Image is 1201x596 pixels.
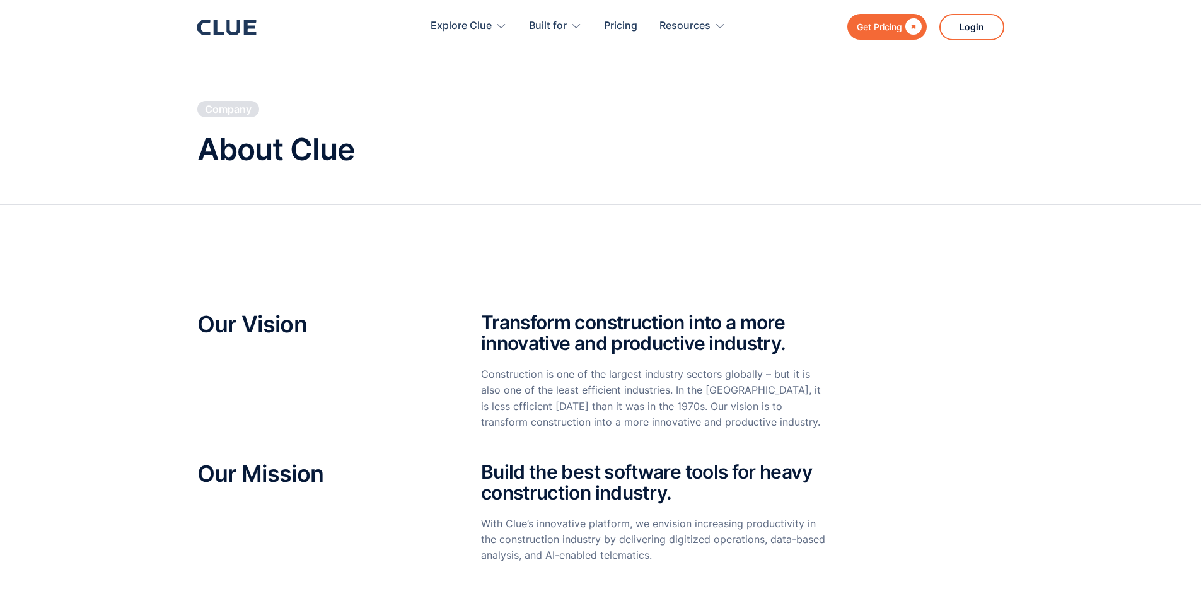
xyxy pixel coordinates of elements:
[481,366,827,430] p: Construction is one of the largest industry sectors globally – but it is also one of the least ef...
[847,14,927,40] a: Get Pricing
[604,6,637,46] a: Pricing
[197,312,443,337] h2: Our Vision
[431,6,507,46] div: Explore Clue
[529,6,582,46] div: Built for
[939,14,1004,40] a: Login
[659,6,711,46] div: Resources
[659,6,726,46] div: Resources
[197,462,443,487] h2: Our Mission
[857,19,902,35] div: Get Pricing
[481,462,827,503] h2: Build the best software tools for heavy construction industry.
[481,516,827,564] p: With Clue’s innovative platform, we envision increasing productivity in the construction industry...
[481,312,827,354] h2: Transform construction into a more innovative and productive industry.
[529,6,567,46] div: Built for
[431,6,492,46] div: Explore Clue
[197,133,354,167] h1: About Clue
[902,19,922,35] div: 
[205,102,252,116] div: Company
